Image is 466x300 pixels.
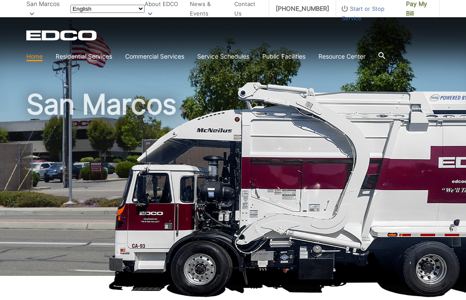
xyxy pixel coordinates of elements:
[197,52,249,61] a: Service Schedules
[56,52,112,61] a: Residential Services
[70,5,145,13] select: Select a language
[26,30,98,41] a: EDCD logo. Return to the homepage.
[318,52,365,61] a: Resource Center
[26,91,440,280] h1: San Marcos
[125,52,184,61] a: Commercial Services
[26,52,43,61] a: Home
[262,52,305,61] a: Public Facilities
